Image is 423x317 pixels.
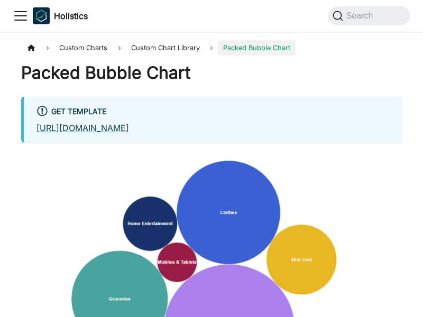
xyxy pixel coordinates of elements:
[328,6,410,25] button: Search (Command+K)
[126,40,205,55] a: Custom Chart Library
[36,105,389,119] div: Get Template
[131,44,200,52] span: Custom Chart Library
[54,10,88,22] b: Holistics
[36,123,129,133] a: [URL][DOMAIN_NAME]
[13,8,29,24] button: Toggle navigation bar
[54,40,113,55] span: Custom Charts
[33,7,88,24] a: HolisticsHolisticsHolistics
[21,62,402,83] h1: Packed Bubble Chart
[21,40,402,55] nav: Breadcrumbs
[218,40,296,55] span: Packed Bubble Chart
[343,11,380,21] span: Search
[33,7,50,24] img: Holistics
[21,40,41,55] a: Home page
